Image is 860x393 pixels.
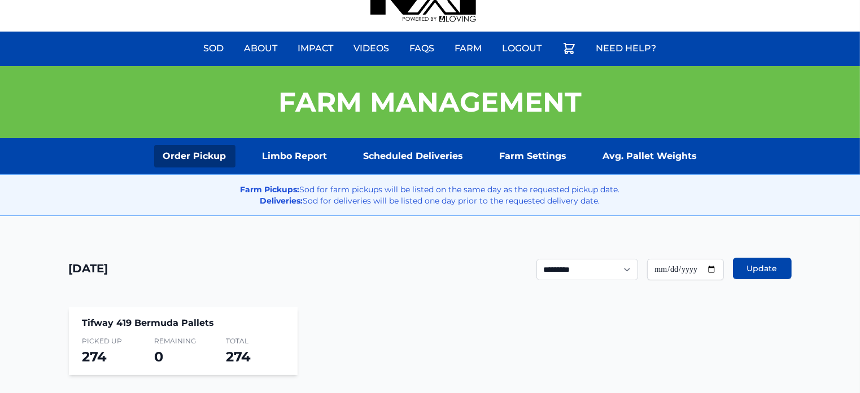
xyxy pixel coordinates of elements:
a: Limbo Report [254,145,337,167]
h1: Farm Management [278,89,582,116]
button: Update [733,258,792,279]
span: Update [747,263,778,274]
a: Avg. Pallet Weights [594,145,706,167]
a: FAQs [403,35,442,62]
a: Videos [347,35,396,62]
span: Picked Up [82,337,141,346]
h4: Tifway 419 Bermuda Pallets [82,316,284,330]
span: Total [226,337,284,346]
span: Remaining [154,337,212,346]
strong: Deliveries: [260,196,303,206]
a: About [238,35,285,62]
span: 274 [226,348,251,365]
a: Scheduled Deliveries [355,145,473,167]
a: Need Help? [590,35,663,62]
strong: Farm Pickups: [241,184,300,195]
a: Farm Settings [491,145,576,167]
a: Logout [496,35,549,62]
a: Impact [291,35,340,62]
a: Sod [197,35,231,62]
span: 0 [154,348,163,365]
a: Farm [448,35,489,62]
span: 274 [82,348,107,365]
h1: [DATE] [69,260,108,276]
a: Order Pickup [154,145,235,167]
